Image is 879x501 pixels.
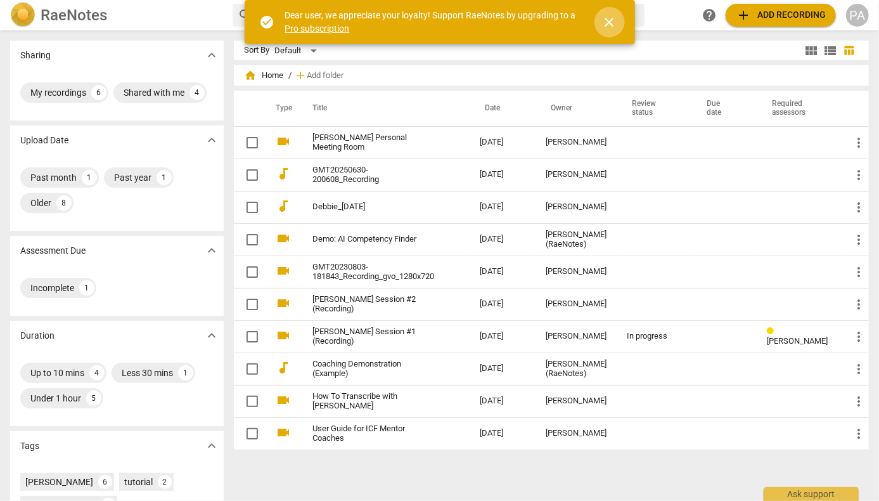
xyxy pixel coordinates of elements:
span: videocam [276,134,291,149]
div: Default [274,41,321,61]
span: add [294,69,307,82]
span: Home [244,69,283,82]
div: [PERSON_NAME] [546,332,606,341]
div: 4 [189,85,205,100]
div: [PERSON_NAME] [546,202,606,212]
td: [DATE] [470,223,536,256]
span: more_vert [851,135,866,150]
a: GMT20250630-200608_Recording [312,166,434,185]
div: Past year [114,171,151,184]
p: Duration [20,329,55,342]
div: 1 [82,170,97,185]
div: 6 [91,85,106,100]
a: Debbie_[DATE] [312,202,434,212]
td: [DATE] [470,417,536,450]
div: 4 [89,365,105,381]
div: [PERSON_NAME] [546,429,606,438]
a: LogoRaeNotes [10,3,222,28]
th: Title [297,91,470,126]
button: PA [846,4,869,27]
span: videocam [276,425,291,440]
span: view_module [804,43,819,58]
a: [PERSON_NAME] Session #2 (Recording) [312,295,434,314]
a: [PERSON_NAME] Session #1 (Recording) [312,327,434,346]
span: add [736,8,751,23]
div: [PERSON_NAME] [25,476,93,488]
div: Ask support [764,487,859,501]
p: Assessment Due [20,244,86,257]
span: videocam [276,328,291,343]
span: close [602,15,617,30]
span: Review status: in progress [767,327,779,336]
div: Older [30,197,51,209]
td: [DATE] [470,353,536,385]
span: expand_more [204,328,219,343]
a: How To Transcribe with [PERSON_NAME] [312,392,434,411]
th: Required assessors [757,91,841,126]
div: 1 [79,280,94,296]
div: [PERSON_NAME] (RaeNotes) [546,360,606,379]
th: Due date [691,91,757,126]
span: videocam [276,263,291,278]
td: [DATE] [470,320,536,353]
button: Show more [202,131,221,150]
span: more_vert [851,200,866,215]
button: Upload [726,4,836,27]
div: [PERSON_NAME] [546,299,606,309]
div: Dear user, we appreciate your loyalty! Support RaeNotes by upgrading to a [285,9,579,35]
div: In progress [627,332,681,341]
img: Logo [10,3,35,28]
div: Sort By [244,46,269,55]
a: GMT20230803-181843_Recording_gvo_1280x720 [312,263,434,282]
span: more_vert [851,264,866,280]
div: tutorial [124,476,153,488]
td: [DATE] [470,159,536,191]
span: audiotrack [276,360,291,375]
button: Tile view [802,41,821,60]
div: 5 [86,391,101,406]
div: Up to 10 mins [30,367,84,379]
th: Type [266,91,297,126]
h2: RaeNotes [41,6,107,24]
td: [DATE] [470,191,536,223]
th: Date [470,91,536,126]
div: [PERSON_NAME] [546,138,606,147]
a: Pro subscription [285,23,350,34]
div: 2 [158,475,172,489]
td: [DATE] [470,288,536,320]
div: Under 1 hour [30,392,81,405]
th: Review status [617,91,691,126]
span: more_vert [851,329,866,344]
a: User Guide for ICF Mentor Coaches [312,424,434,443]
span: table_chart [844,44,856,56]
span: more_vert [851,361,866,377]
span: view_list [823,43,838,58]
span: videocam [276,231,291,246]
span: more_vert [851,426,866,441]
span: [PERSON_NAME] [767,336,828,346]
p: Upload Date [20,134,68,147]
button: Close [594,7,625,37]
a: Help [698,4,721,27]
button: Show more [202,326,221,345]
span: videocam [276,393,291,408]
p: Sharing [20,49,51,62]
div: 1 [157,170,172,185]
button: Show more [202,241,221,260]
td: [DATE] [470,385,536,417]
a: [PERSON_NAME] Personal Meeting Room [312,133,434,152]
th: Owner [536,91,617,126]
span: videocam [276,296,291,311]
div: [PERSON_NAME] (RaeNotes) [546,230,606,249]
div: Incomplete [30,282,74,294]
div: 6 [98,475,112,489]
div: 1 [178,365,193,381]
div: Less 30 mins [122,367,173,379]
span: more_vert [851,297,866,312]
button: Show more [202,436,221,455]
span: Add folder [307,71,343,81]
span: more_vert [851,167,866,183]
div: [PERSON_NAME] [546,396,606,406]
div: My recordings [30,86,86,99]
span: audiotrack [276,166,291,181]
